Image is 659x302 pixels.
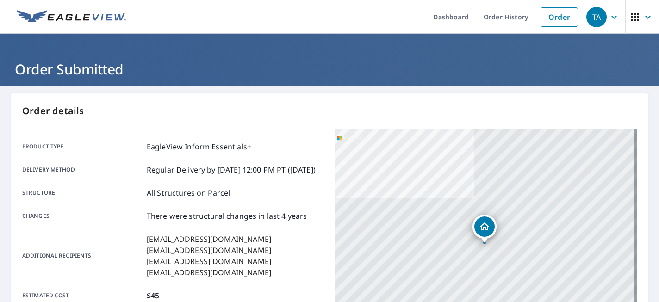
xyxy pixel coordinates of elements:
p: Delivery method [22,164,143,175]
p: There were structural changes in last 4 years [147,210,307,222]
p: [EMAIL_ADDRESS][DOMAIN_NAME] [147,267,271,278]
p: [EMAIL_ADDRESS][DOMAIN_NAME] [147,256,271,267]
h1: Order Submitted [11,60,648,79]
p: EagleView Inform Essentials+ [147,141,251,152]
p: Structure [22,187,143,198]
a: Order [541,7,578,27]
p: All Structures on Parcel [147,187,230,198]
p: Product type [22,141,143,152]
p: Regular Delivery by [DATE] 12:00 PM PT ([DATE]) [147,164,316,175]
div: TA [586,7,607,27]
p: Additional recipients [22,234,143,278]
p: Estimated cost [22,290,143,301]
p: $45 [147,290,159,301]
p: Order details [22,104,637,118]
p: [EMAIL_ADDRESS][DOMAIN_NAME] [147,245,271,256]
div: Dropped pin, building 1, Residential property, 281 Shelburne Pl Hillsborough, NJ 08844 [472,215,497,243]
p: Changes [22,210,143,222]
p: [EMAIL_ADDRESS][DOMAIN_NAME] [147,234,271,245]
img: EV Logo [17,10,126,24]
